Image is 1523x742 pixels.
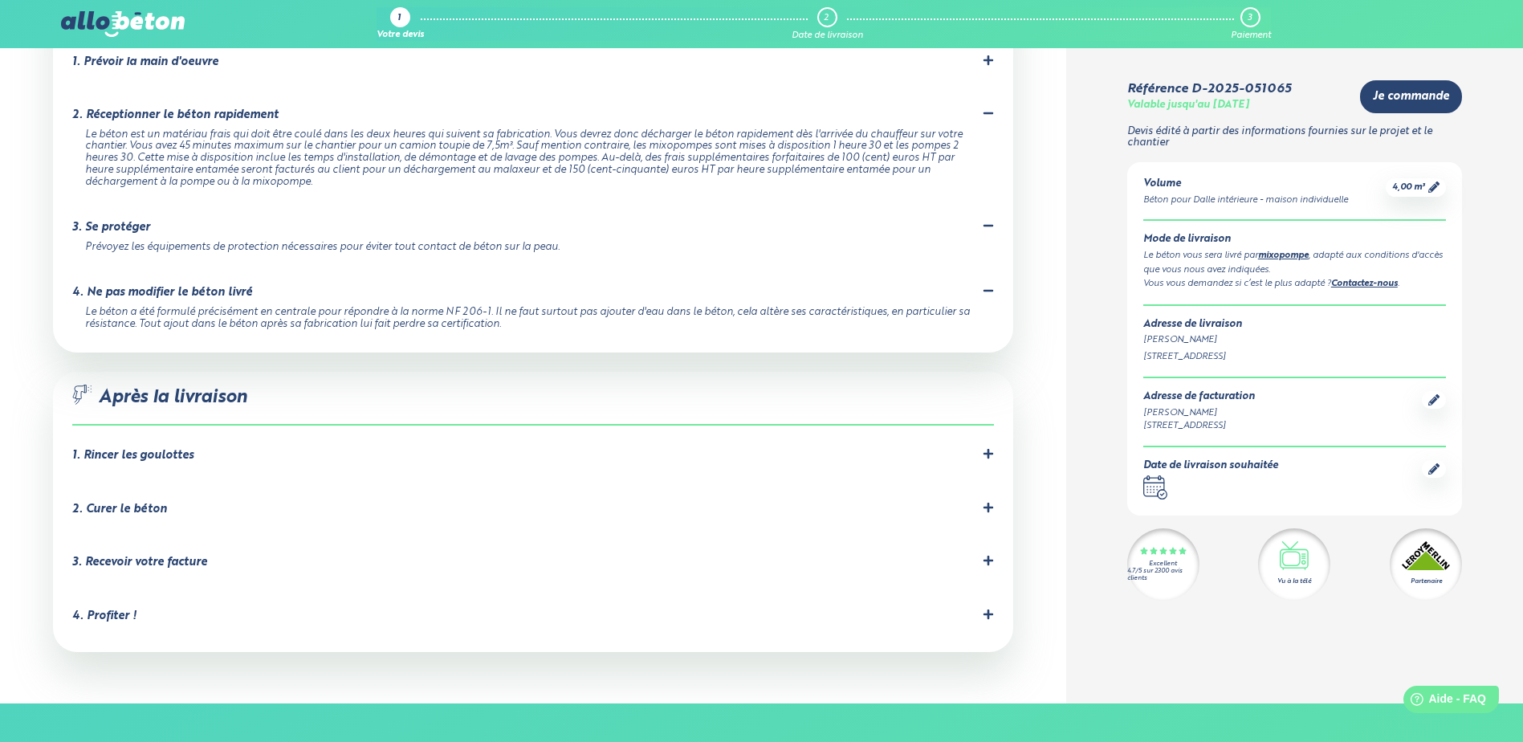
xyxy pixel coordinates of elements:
div: Le béton a été formulé précisément en centrale pour répondre à la norme NF 206-1. Il ne faut surt... [85,307,974,330]
div: Date de livraison souhaitée [1143,460,1278,472]
img: allobéton [61,11,185,37]
div: 3. Recevoir votre facture [72,556,207,569]
div: Le béton vous sera livré par , adapté aux conditions d'accès que vous nous avez indiquées. [1143,249,1446,277]
div: 4. Profiter ! [72,609,136,623]
div: [STREET_ADDRESS] [1143,350,1446,364]
div: 1. Prévoir la main d'oeuvre [72,55,218,69]
div: Paiement [1231,31,1271,41]
div: Béton pour Dalle intérieure - maison individuelle [1143,194,1348,207]
div: 2. Réceptionner le béton rapidement [72,108,279,122]
div: 1 [397,14,401,24]
div: 2. Curer le béton [72,503,167,516]
div: 3 [1248,13,1252,23]
div: 4.7/5 sur 2300 avis clients [1127,568,1199,582]
div: Excellent [1149,561,1177,568]
div: Votre devis [377,31,424,41]
div: Référence D-2025-051065 [1127,82,1291,96]
div: Adresse de livraison [1143,319,1446,331]
div: Valable jusqu'au [DATE] [1127,100,1249,112]
a: Contactez-nous [1331,279,1398,288]
div: Vu à la télé [1277,577,1311,586]
div: Volume [1143,178,1348,190]
div: Prévoyez les équipements de protection nécessaires pour éviter tout contact de béton sur la peau. [85,242,974,254]
div: 2 [824,13,829,23]
a: mixopompe [1258,251,1309,260]
div: 3. Se protéger [72,221,150,234]
div: Date de livraison [792,31,863,41]
div: Partenaire [1411,577,1442,586]
div: Vous vous demandez si c’est le plus adapté ? . [1143,277,1446,291]
div: Le béton est un matériau frais qui doit être coulé dans les deux heures qui suivent sa fabricatio... [85,129,974,189]
div: 1. Rincer les goulottes [72,449,193,463]
a: 3 Paiement [1231,7,1271,41]
div: [STREET_ADDRESS] [1143,419,1255,433]
div: Après la livraison [72,385,993,426]
div: Adresse de facturation [1143,391,1255,403]
div: [PERSON_NAME] [1143,333,1446,347]
div: [PERSON_NAME] [1143,406,1255,420]
a: Je commande [1360,80,1462,113]
span: Je commande [1373,90,1449,104]
div: Mode de livraison [1143,234,1446,246]
a: 1 Votre devis [377,7,424,41]
iframe: Help widget launcher [1380,679,1505,724]
div: 4. Ne pas modifier le béton livré [72,286,252,300]
a: 2 Date de livraison [792,7,863,41]
p: Devis édité à partir des informations fournies sur le projet et le chantier [1127,126,1462,149]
